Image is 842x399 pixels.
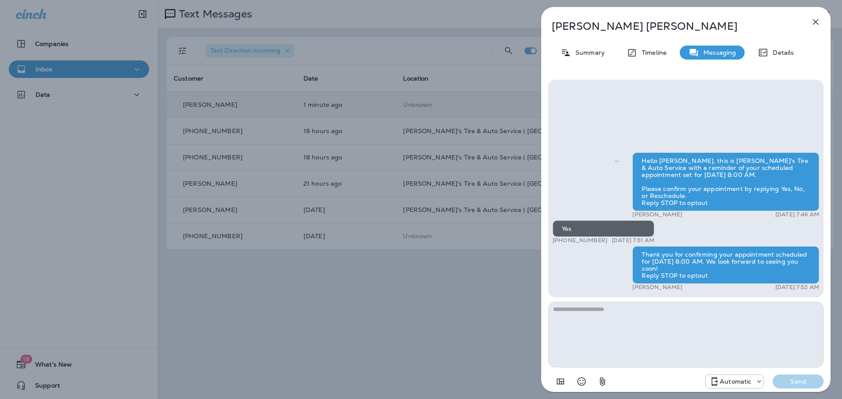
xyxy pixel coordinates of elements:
button: Add in a premade template [552,373,569,390]
p: Messaging [699,49,736,56]
p: Details [768,49,794,56]
p: [DATE] 7:51 AM [612,237,654,244]
p: [PERSON_NAME] [632,284,682,291]
p: Timeline [637,49,667,56]
p: [DATE] 7:52 AM [775,284,819,291]
div: Hello [PERSON_NAME], this is [PERSON_NAME]'s Tire & Auto Service with a reminder of your schedule... [632,152,819,211]
div: Thank you for confirming your appointment scheduled for [DATE] 8:00 AM. We look forward to seeing... [632,246,819,284]
p: [PHONE_NUMBER] [553,237,607,244]
button: Select an emoji [573,373,590,390]
p: Summary [571,49,605,56]
div: Yes [553,220,654,237]
span: Sent [615,156,619,164]
p: Automatic [720,378,751,385]
p: [DATE] 7:46 AM [775,211,819,218]
p: [PERSON_NAME] [PERSON_NAME] [552,20,791,32]
p: [PERSON_NAME] [632,211,682,218]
